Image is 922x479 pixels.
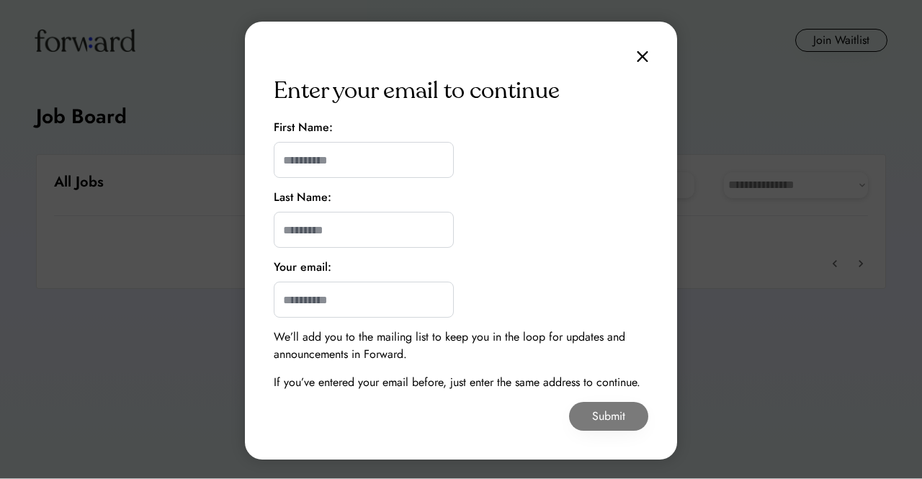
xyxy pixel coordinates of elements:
div: Enter your email to continue [274,73,560,108]
div: Last Name: [274,189,331,206]
div: Your email: [274,259,331,276]
div: We’ll add you to the mailing list to keep you in the loop for updates and announcements in Forward. [274,328,648,363]
div: First Name: [274,119,333,136]
img: close.svg [637,50,648,63]
button: Submit [569,402,648,431]
div: If you’ve entered your email before, just enter the same address to continue. [274,374,640,391]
